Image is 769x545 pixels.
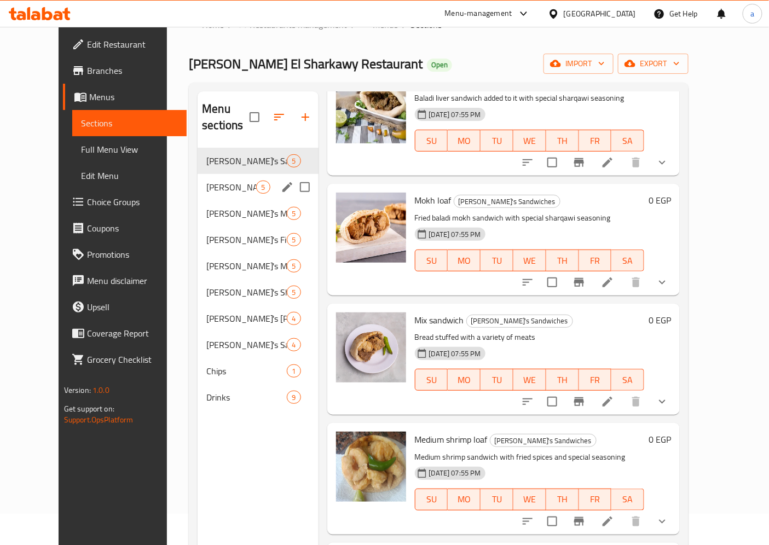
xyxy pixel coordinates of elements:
[198,279,318,305] div: [PERSON_NAME]'s Shrimp5
[551,253,575,269] span: TH
[360,18,398,32] a: Menus
[601,515,614,528] a: Edit menu item
[64,413,134,427] a: Support.OpsPlatform
[63,241,187,268] a: Promotions
[287,391,300,404] div: items
[601,395,614,408] a: Edit menu item
[490,434,597,447] div: Mohamed El-Sharkawy's Sandwiches
[206,338,287,351] div: Mohamed El-Sharkawy's Salad
[373,18,398,31] span: Menus
[583,133,608,149] span: FR
[87,195,178,208] span: Choice Groups
[490,434,596,447] span: [PERSON_NAME]'s Sandwiches
[481,489,513,511] button: TU
[551,133,575,149] span: TH
[63,268,187,294] a: Menu disclaimer
[87,327,178,340] span: Coverage Report
[87,248,178,261] span: Promotions
[202,101,249,134] h2: Menu sections
[287,338,300,351] div: items
[287,208,300,219] span: 5
[287,233,300,246] div: items
[198,227,318,253] div: [PERSON_NAME]'s Fillet5
[649,193,671,208] h6: 0 EGP
[656,395,669,408] svg: Show Choices
[198,305,318,332] div: [PERSON_NAME]'s [PERSON_NAME]4
[206,259,287,272] span: [PERSON_NAME]'s Mix
[485,491,509,507] span: TU
[206,391,287,404] span: Drinks
[546,130,579,152] button: TH
[64,383,91,397] span: Version:
[452,253,476,269] span: MO
[63,320,187,346] a: Coverage Report
[287,392,300,403] span: 9
[72,110,187,136] a: Sections
[448,489,481,511] button: MO
[579,489,612,511] button: FR
[206,312,287,325] span: [PERSON_NAME]'s [PERSON_NAME]
[448,369,481,391] button: MO
[63,294,187,320] a: Upsell
[616,253,640,269] span: SA
[564,8,636,20] div: [GEOGRAPHIC_DATA]
[425,229,485,240] span: [DATE] 07:55 PM
[518,253,542,269] span: WE
[445,7,512,20] div: Menu-management
[336,73,406,143] img: Liver loaf
[415,211,645,225] p: Fried baladi mokh sandwich with special sharqawi seasoning
[623,149,649,176] button: delete
[250,18,347,31] span: Restaurants management
[616,133,640,149] span: SA
[87,38,178,51] span: Edit Restaurant
[627,57,680,71] span: export
[198,174,318,200] div: [PERSON_NAME]'s Liver5edit
[546,250,579,271] button: TH
[206,312,287,325] div: Mohamed El-Sharkawy's Rice
[198,148,318,174] div: [PERSON_NAME]'s Sandwiches5
[583,491,608,507] span: FR
[63,57,187,84] a: Branches
[87,64,178,77] span: Branches
[513,250,546,271] button: WE
[616,372,640,388] span: SA
[287,364,300,378] div: items
[87,222,178,235] span: Coupons
[454,195,560,208] div: Mohamed El-Sharkawy's Sandwiches
[415,369,448,391] button: SU
[415,91,645,105] p: Baladi liver sandwich added to it with special sharqawi seasoning
[415,312,464,328] span: Mix sandwich
[514,508,541,535] button: sort-choices
[552,57,605,71] span: import
[92,383,109,397] span: 1.0.0
[63,189,187,215] a: Choice Groups
[611,250,644,271] button: SA
[206,154,287,167] div: Mohamed El-Sharkawy's Sandwiches
[63,215,187,241] a: Coupons
[611,130,644,152] button: SA
[287,235,300,245] span: 5
[287,340,300,350] span: 4
[87,300,178,314] span: Upsell
[579,250,612,271] button: FR
[452,491,476,507] span: MO
[266,104,292,130] span: Sort sections
[420,253,444,269] span: SU
[336,432,406,502] img: Medium shrimp loaf
[514,149,541,176] button: sort-choices
[198,332,318,358] div: [PERSON_NAME]'s Salad4
[257,182,269,193] span: 5
[292,104,319,130] button: Add section
[87,274,178,287] span: Menu disclaimer
[579,369,612,391] button: FR
[566,149,592,176] button: Branch-specific-item
[541,151,564,174] span: Select to update
[618,54,689,74] button: export
[649,269,675,295] button: show more
[64,402,114,416] span: Get support on:
[616,491,640,507] span: SA
[415,250,448,271] button: SU
[448,250,481,271] button: MO
[551,372,575,388] span: TH
[466,315,573,328] div: Mohamed El-Sharkawy's Sandwiches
